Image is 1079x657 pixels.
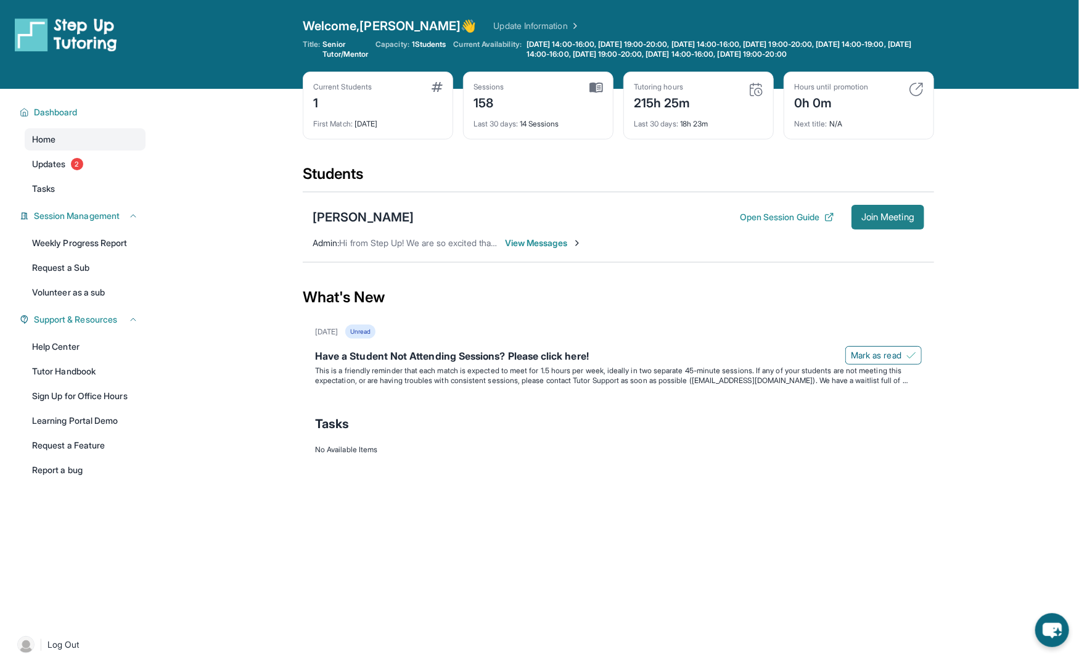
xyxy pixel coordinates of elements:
[303,270,934,324] div: What's New
[505,237,582,249] span: View Messages
[29,210,138,222] button: Session Management
[315,327,338,337] div: [DATE]
[313,209,414,226] div: [PERSON_NAME]
[315,445,922,455] div: No Available Items
[34,210,120,222] span: Session Management
[794,112,924,129] div: N/A
[25,410,146,432] a: Learning Portal Demo
[303,164,934,191] div: Students
[909,82,924,97] img: card
[794,82,868,92] div: Hours until promotion
[794,119,827,128] span: Next title :
[845,346,922,365] button: Mark as read
[34,313,117,326] span: Support & Resources
[47,638,80,651] span: Log Out
[315,415,349,432] span: Tasks
[740,211,834,223] button: Open Session Guide
[527,39,932,59] span: [DATE] 14:00-16:00, [DATE] 19:00-20:00, [DATE] 14:00-16:00, [DATE] 19:00-20:00, [DATE] 14:00-19:0...
[25,336,146,358] a: Help Center
[474,82,504,92] div: Sessions
[313,119,353,128] span: First Match :
[474,112,603,129] div: 14 Sessions
[634,82,691,92] div: Tutoring hours
[25,360,146,382] a: Tutor Handbook
[313,82,372,92] div: Current Students
[29,106,138,118] button: Dashboard
[906,350,916,360] img: Mark as read
[322,39,368,59] span: Senior Tutor/Mentor
[39,637,43,652] span: |
[29,313,138,326] button: Support & Resources
[634,112,763,129] div: 18h 23m
[589,82,603,93] img: card
[474,119,518,128] span: Last 30 days :
[71,158,83,170] span: 2
[32,133,55,146] span: Home
[1035,613,1069,647] button: chat-button
[25,153,146,175] a: Updates2
[634,92,691,112] div: 215h 25m
[313,112,443,129] div: [DATE]
[634,119,678,128] span: Last 30 days :
[15,17,117,52] img: logo
[25,128,146,151] a: Home
[861,213,914,221] span: Join Meeting
[851,205,924,229] button: Join Meeting
[25,385,146,407] a: Sign Up for Office Hours
[794,92,868,112] div: 0h 0m
[25,281,146,304] a: Volunteer as a sub
[524,39,934,59] a: [DATE] 14:00-16:00, [DATE] 19:00-20:00, [DATE] 14:00-16:00, [DATE] 19:00-20:00, [DATE] 14:00-19:0...
[345,324,375,339] div: Unread
[34,106,78,118] span: Dashboard
[749,82,763,97] img: card
[454,39,522,59] span: Current Availability:
[25,178,146,200] a: Tasks
[32,158,66,170] span: Updates
[375,39,409,49] span: Capacity:
[17,636,35,653] img: user-img
[303,17,477,35] span: Welcome, [PERSON_NAME] 👋
[315,366,922,386] p: This is a friendly reminder that each match is expected to meet for 1.5 hours per week, ideally i...
[25,459,146,481] a: Report a bug
[25,232,146,254] a: Weekly Progress Report
[412,39,446,49] span: 1 Students
[572,238,582,248] img: Chevron-Right
[25,257,146,279] a: Request a Sub
[474,92,504,112] div: 158
[432,82,443,92] img: card
[568,20,580,32] img: Chevron Right
[313,238,339,248] span: Admin :
[303,39,320,59] span: Title:
[851,349,901,362] span: Mark as read
[315,349,922,366] div: Have a Student Not Attending Sessions? Please click here!
[313,92,372,112] div: 1
[32,183,55,195] span: Tasks
[25,434,146,457] a: Request a Feature
[494,20,580,32] a: Update Information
